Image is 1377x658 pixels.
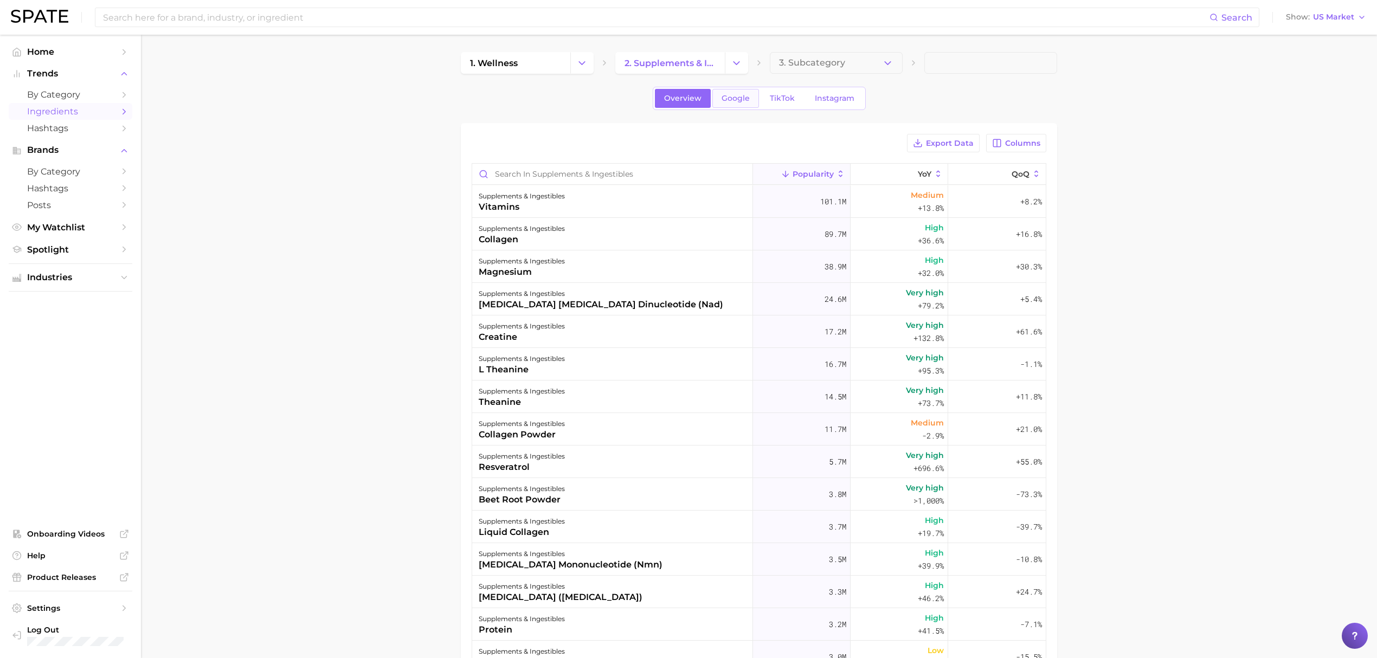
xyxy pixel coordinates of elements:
span: Medium [911,416,944,429]
a: Instagram [806,89,864,108]
span: +73.7% [918,397,944,410]
button: QoQ [948,164,1046,185]
span: 38.9m [825,260,846,273]
button: Trends [9,66,132,82]
span: +5.4% [1020,293,1042,306]
a: Overview [655,89,711,108]
span: High [925,254,944,267]
button: supplements & ingestiblescreatine17.2mVery high+132.8%+61.6% [472,315,1046,348]
a: Ingredients [9,103,132,120]
div: supplements & ingestibles [479,385,565,398]
div: resveratrol [479,461,565,474]
div: supplements & ingestibles [479,450,565,463]
a: Onboarding Videos [9,526,132,542]
a: Settings [9,600,132,616]
span: YoY [918,170,931,178]
span: 14.5m [825,390,846,403]
span: Very high [906,351,944,364]
a: TikTok [761,89,804,108]
span: 5.7m [829,455,846,468]
span: +95.3% [918,364,944,377]
div: nicotinamide adenine dinucleotide (nad) [472,283,753,315]
span: by Category [27,166,114,177]
div: supplements & ingestibles [479,190,565,203]
div: protein [479,623,565,636]
span: High [925,514,944,527]
span: +41.5% [918,624,944,637]
span: High [925,611,944,624]
span: -73.3% [1016,488,1042,501]
span: 3.7m [829,520,846,533]
span: +696.6% [913,462,944,475]
span: 24.6m [825,293,846,306]
div: creatine [479,331,565,344]
span: by Category [27,89,114,100]
div: vitamins [479,201,565,214]
span: Spotlight [27,244,114,255]
span: Show [1286,14,1310,20]
span: Hashtags [27,183,114,193]
span: Very high [906,384,944,397]
div: [MEDICAL_DATA] [MEDICAL_DATA] dinucleotide (nad) [479,298,723,311]
span: +24.7% [1016,585,1042,598]
a: Hashtags [9,120,132,137]
span: +13.8% [918,202,944,215]
span: Industries [27,273,114,282]
input: Search in supplements & ingestibles [472,164,752,184]
span: Brands [27,145,114,155]
button: supplements & ingestiblesliquid collagen3.7mHigh+19.7%-39.7% [472,511,1046,543]
span: High [925,546,944,559]
button: supplements & ingestibles[MEDICAL_DATA] mononucleotide (nmn)3.5mHigh+39.9%-10.8% [472,543,1046,576]
span: +19.7% [918,527,944,540]
button: supplements & ingestiblesresveratrol5.7mVery high+696.6%+55.0% [472,446,1046,478]
div: supplements & ingestibles [479,612,565,625]
span: Hashtags [27,123,114,133]
span: 89.7m [825,228,846,241]
span: +55.0% [1016,455,1042,468]
span: High [925,221,944,234]
span: 3.5m [829,553,846,566]
span: 3.8m [829,488,846,501]
a: Posts [9,197,132,214]
div: [MEDICAL_DATA] mononucleotide (nmn) [479,558,662,571]
a: by Category [9,163,132,180]
div: supplements & ingestibles [479,320,565,333]
div: magnesium [479,266,565,279]
span: Ingredients [27,106,114,117]
span: Medium [911,189,944,202]
button: supplements & ingestiblestheanine14.5mVery high+73.7%+11.8% [472,380,1046,413]
span: TikTok [770,94,795,103]
span: My Watchlist [27,222,114,233]
a: Help [9,547,132,564]
span: Help [27,551,114,560]
span: Trends [27,69,114,79]
span: Columns [1005,139,1040,148]
button: supplements & ingestiblesbeet root powder3.8mVery high>1,000%-73.3% [472,478,1046,511]
span: +8.2% [1020,195,1042,208]
div: supplements & ingestibles [479,417,565,430]
div: [MEDICAL_DATA] ([MEDICAL_DATA]) [479,591,642,604]
div: supplements & ingestibles [479,515,565,528]
span: Overview [664,94,702,103]
button: ShowUS Market [1283,10,1369,24]
a: Product Releases [9,569,132,585]
button: supplements & ingestiblesmagnesium38.9mHigh+32.0%+30.3% [472,250,1046,283]
span: 16.7m [825,358,846,371]
span: +30.3% [1016,260,1042,273]
span: -39.7% [1016,520,1042,533]
button: supplements & ingestibles[MEDICAL_DATA] ([MEDICAL_DATA])3.3mHigh+46.2%+24.7% [472,576,1046,608]
span: +32.0% [918,267,944,280]
span: +39.9% [918,559,944,572]
button: Columns [986,134,1046,152]
span: Settings [27,603,114,613]
img: SPATE [11,10,68,23]
span: Onboarding Videos [27,529,114,539]
span: 17.2m [825,325,846,338]
span: +79.2% [918,299,944,312]
span: 2. supplements & ingestibles [625,58,716,68]
span: Search [1221,12,1252,23]
span: 1. wellness [470,58,518,68]
span: 3. Subcategory [779,58,845,68]
div: supplements & ingestibles [479,645,565,658]
button: supplements & ingestiblescollagen powder11.7mMedium-2.9%+21.0% [472,413,1046,446]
